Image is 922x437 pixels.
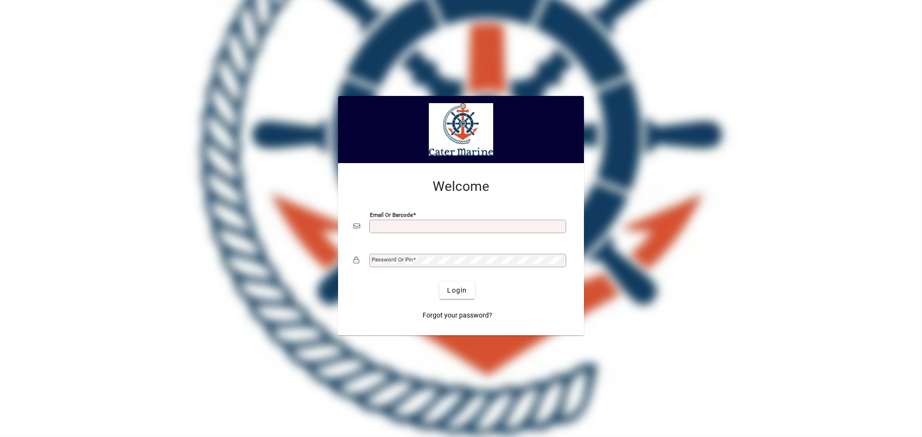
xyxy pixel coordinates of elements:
[419,307,496,324] a: Forgot your password?
[372,256,413,263] mat-label: Password or Pin
[447,285,467,295] span: Login
[423,310,492,320] span: Forgot your password?
[353,178,569,195] h2: Welcome
[439,282,474,299] button: Login
[370,212,413,218] mat-label: Email or Barcode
